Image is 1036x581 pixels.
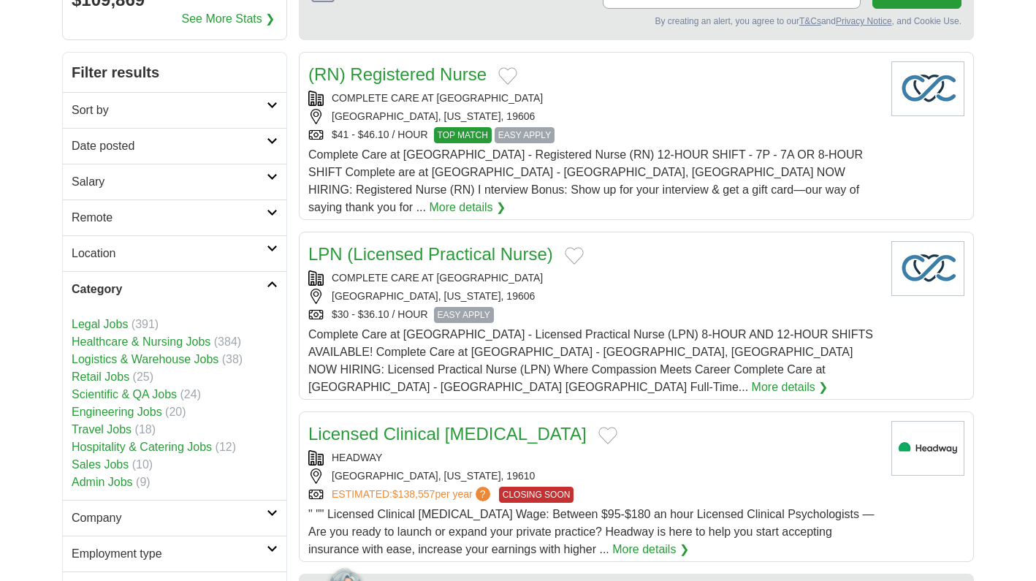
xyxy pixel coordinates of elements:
div: [GEOGRAPHIC_DATA], [US_STATE], 19606 [308,289,880,304]
a: Engineering Jobs [72,406,162,418]
button: Add to favorite jobs [565,247,584,265]
span: EASY APPLY [495,127,555,143]
span: TOP MATCH [434,127,492,143]
div: COMPLETE CARE AT [GEOGRAPHIC_DATA] [308,270,880,286]
h2: Filter results [63,53,286,92]
span: Complete Care at [GEOGRAPHIC_DATA] - Licensed Practical Nurse (LPN) 8-HOUR AND 12-HOUR SHIFTS AVA... [308,328,873,393]
a: Scientific & QA Jobs [72,388,177,400]
h2: Company [72,509,267,527]
span: (384) [214,335,241,348]
a: HEADWAY [332,452,382,463]
div: [GEOGRAPHIC_DATA], [US_STATE], 19610 [308,468,880,484]
button: Add to favorite jobs [598,427,617,444]
span: (18) [135,423,156,436]
span: " "" Licensed Clinical [MEDICAL_DATA] Wage: Between $95-$180 an hour Licensed Clinical Psychologi... [308,508,874,555]
a: Employment type [63,536,286,571]
span: (20) [165,406,186,418]
h2: Salary [72,173,267,191]
span: (12) [216,441,236,453]
h2: Sort by [72,102,267,119]
a: More details ❯ [429,199,506,216]
button: Add to favorite jobs [498,67,517,85]
div: $30 - $36.10 / HOUR [308,307,880,323]
span: (25) [133,371,153,383]
h2: Location [72,245,267,262]
a: Legal Jobs [72,318,128,330]
span: CLOSING SOON [499,487,574,503]
span: ? [476,487,490,501]
a: Sales Jobs [72,458,129,471]
span: (38) [222,353,243,365]
a: Salary [63,164,286,200]
div: $41 - $46.10 / HOUR [308,127,880,143]
div: By creating an alert, you agree to our and , and Cookie Use. [311,15,961,28]
span: EASY APPLY [434,307,494,323]
a: Admin Jobs [72,476,133,488]
h2: Date posted [72,137,267,155]
span: (24) [180,388,201,400]
a: Travel Jobs [72,423,132,436]
span: (391) [132,318,159,330]
a: Licensed Clinical [MEDICAL_DATA] [308,424,587,444]
a: Retail Jobs [72,371,129,383]
a: Date posted [63,128,286,164]
a: ESTIMATED:$138,557per year? [332,487,493,503]
h2: Category [72,281,267,298]
h2: Remote [72,209,267,227]
span: Complete Care at [GEOGRAPHIC_DATA] - Registered Nurse (RN) 12-HOUR SHIFT - 7P - 7A OR 8-HOUR SHIF... [308,148,863,213]
a: More details ❯ [612,541,689,558]
a: Sort by [63,92,286,128]
span: (9) [136,476,151,488]
span: $138,557 [392,488,435,500]
img: Headway logo [891,421,964,476]
a: Company [63,500,286,536]
a: Location [63,235,286,271]
a: Remote [63,200,286,235]
a: T&Cs [799,16,821,26]
div: COMPLETE CARE AT [GEOGRAPHIC_DATA] [308,91,880,106]
a: Category [63,271,286,307]
a: (RN) Registered Nurse [308,64,487,84]
img: Company logo [891,241,964,296]
div: [GEOGRAPHIC_DATA], [US_STATE], 19606 [308,109,880,124]
h2: Employment type [72,545,267,563]
a: Healthcare & Nursing Jobs [72,335,210,348]
span: (10) [132,458,153,471]
a: Privacy Notice [836,16,892,26]
a: LPN (Licensed Practical Nurse) [308,244,553,264]
img: Company logo [891,61,964,116]
a: See More Stats ❯ [182,10,275,28]
a: Hospitality & Catering Jobs [72,441,212,453]
a: Logistics & Warehouse Jobs [72,353,218,365]
a: More details ❯ [752,379,829,396]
